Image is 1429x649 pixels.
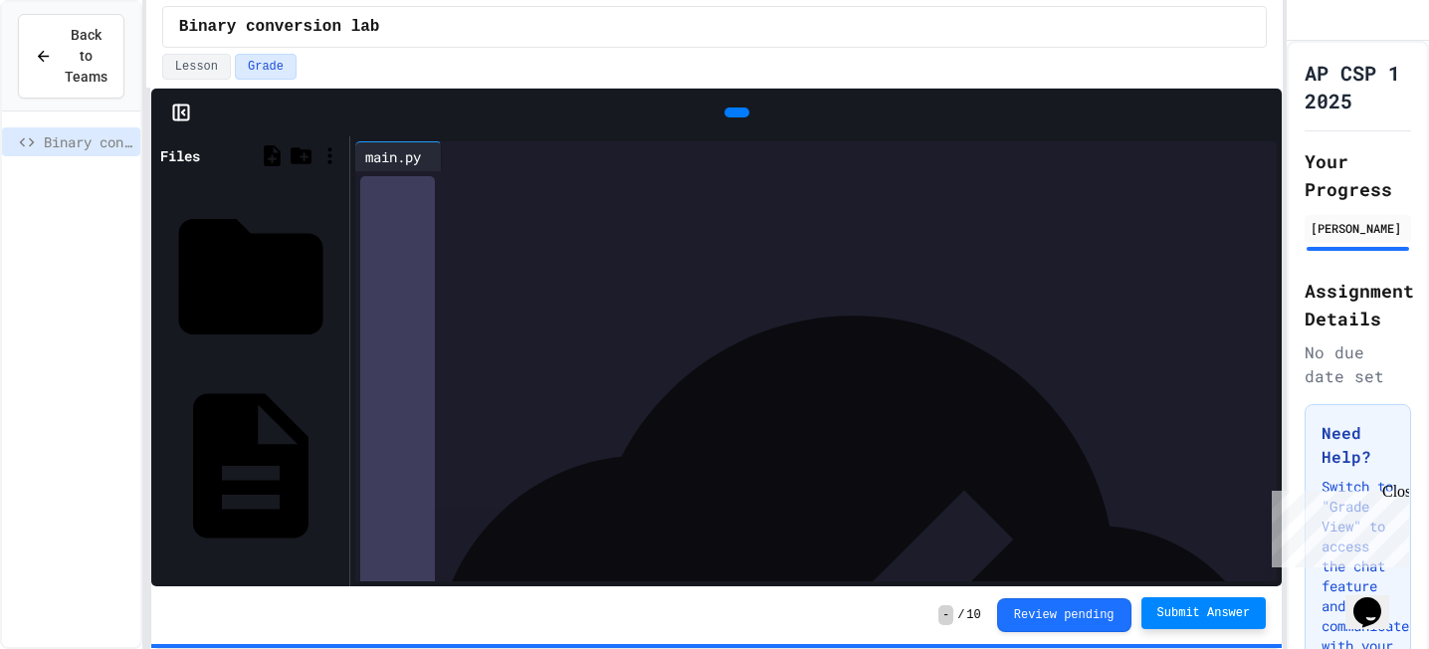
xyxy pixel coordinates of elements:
h2: Assignment Details [1305,277,1411,332]
span: / [957,607,964,623]
span: Submit Answer [1157,605,1251,621]
h2: Your Progress [1305,147,1411,203]
span: - [938,605,953,625]
button: Grade [235,54,297,80]
div: [PERSON_NAME] [1311,219,1405,237]
iframe: chat widget [1264,483,1409,567]
span: Binary conversion lab [179,15,380,39]
span: 10 [966,607,980,623]
iframe: chat widget [1345,569,1409,629]
button: Lesson [162,54,231,80]
h3: Need Help? [1322,421,1394,469]
span: Binary conversion lab [44,131,132,152]
div: Files [160,145,200,166]
div: main.py [355,146,431,167]
div: No due date set [1305,340,1411,388]
button: Review pending [997,598,1131,632]
span: Back to Teams [65,25,107,88]
button: Back to Teams [18,14,124,99]
h1: AP CSP 1 2025 [1305,59,1411,114]
div: Chat with us now!Close [8,8,137,126]
div: main.py [355,141,442,171]
button: Submit Answer [1141,597,1267,629]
